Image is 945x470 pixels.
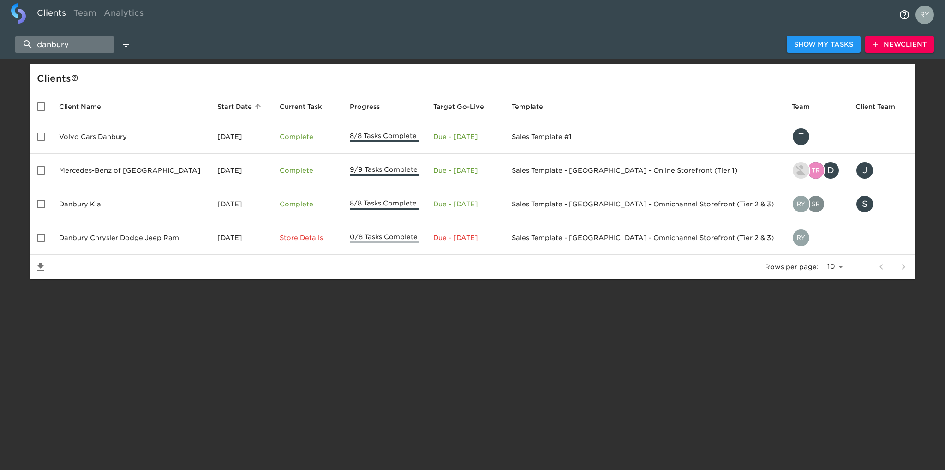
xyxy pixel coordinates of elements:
[792,161,841,180] div: lowell@roadster.com, tristan.walk@roadster.com, david@roadster.com
[792,195,841,213] div: ryan.dale@roadster.com, srihetha.malgani@cdk.com
[793,162,809,179] img: lowell@roadster.com
[792,229,841,247] div: ryan.dale@roadster.com
[350,101,392,112] span: Progress
[433,132,497,141] p: Due - [DATE]
[342,120,426,154] td: 8/8 Tasks Complete
[217,101,264,112] span: Start Date
[793,229,809,246] img: ryan.dale@roadster.com
[118,36,134,52] button: edit
[59,101,113,112] span: Client Name
[504,154,784,187] td: Sales Template - [GEOGRAPHIC_DATA] - Online Storefront (Tier 1)
[807,162,824,179] img: tristan.walk@roadster.com
[865,36,934,53] button: NewClient
[893,4,915,26] button: notifications
[433,166,497,175] p: Due - [DATE]
[433,233,497,242] p: Due - [DATE]
[37,71,912,86] div: Client s
[792,101,822,112] span: Team
[855,195,908,213] div: ssinardi@danburyauto.com
[11,3,26,24] img: logo
[52,221,210,255] td: Danbury Chrysler Dodge Jeep Ram
[807,196,824,212] img: srihetha.malgani@cdk.com
[210,154,272,187] td: [DATE]
[433,101,484,112] span: Calculated based on the start date and the duration of all Tasks contained in this Hub.
[873,39,927,50] span: New Client
[433,101,496,112] span: Target Go-Live
[504,187,784,221] td: Sales Template - [GEOGRAPHIC_DATA] - Omnichannel Storefront (Tier 2 & 3)
[821,161,840,180] div: D
[855,195,874,213] div: S
[504,120,784,154] td: Sales Template #1
[280,101,322,112] span: This is the next Task in this Hub that should be completed
[210,221,272,255] td: [DATE]
[342,154,426,187] td: 9/9 Tasks Complete
[52,154,210,187] td: Mercedes-Benz of [GEOGRAPHIC_DATA]
[280,166,335,175] p: Complete
[33,3,70,26] a: Clients
[210,187,272,221] td: [DATE]
[15,36,114,53] input: search
[793,196,809,212] img: ryan.dale@roadster.com
[787,36,861,53] button: Show My Tasks
[280,233,335,242] p: Store Details
[342,187,426,221] td: 8/8 Tasks Complete
[855,161,908,180] div: jmessner@mbofdanbury.com
[71,74,78,82] svg: This is a list of all of your clients and clients shared with you
[915,6,934,24] img: Profile
[765,262,819,271] p: Rows per page:
[433,199,497,209] p: Due - [DATE]
[792,127,841,146] div: tracy@roadster.com
[822,260,846,274] select: rows per page
[855,101,907,112] span: Client Team
[70,3,100,26] a: Team
[280,132,335,141] p: Complete
[52,187,210,221] td: Danbury Kia
[100,3,147,26] a: Analytics
[280,101,334,112] span: Current Task
[52,120,210,154] td: Volvo Cars Danbury
[512,101,555,112] span: Template
[855,161,874,180] div: J
[792,127,810,146] div: T
[30,93,915,279] table: enhanced table
[342,221,426,255] td: 0/8 Tasks Complete
[30,256,52,278] button: Save List
[210,120,272,154] td: [DATE]
[280,199,335,209] p: Complete
[794,39,853,50] span: Show My Tasks
[504,221,784,255] td: Sales Template - [GEOGRAPHIC_DATA] - Omnichannel Storefront (Tier 2 & 3)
